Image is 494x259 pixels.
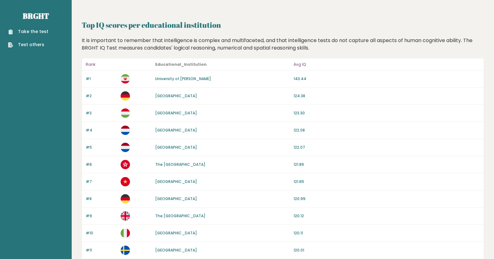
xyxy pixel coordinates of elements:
[86,213,117,219] p: #9
[8,28,48,35] a: Take the test
[294,127,480,133] p: 122.08
[155,93,197,98] a: [GEOGRAPHIC_DATA]
[155,110,197,116] a: [GEOGRAPHIC_DATA]
[155,196,197,201] a: [GEOGRAPHIC_DATA]
[155,179,197,184] a: [GEOGRAPHIC_DATA]
[294,93,480,99] p: 124.38
[86,196,117,202] p: #8
[121,91,130,101] img: de.svg
[86,110,117,116] p: #3
[155,62,207,67] b: Educational_Institution
[121,108,130,118] img: hu.svg
[8,41,48,48] a: Test others
[82,19,484,31] h2: Top IQ scores per educational institution
[86,230,117,236] p: #10
[294,230,480,236] p: 120.11
[155,76,211,81] a: University of [PERSON_NAME]
[86,145,117,150] p: #5
[294,110,480,116] p: 123.30
[155,247,197,253] a: [GEOGRAPHIC_DATA]
[155,213,205,218] a: The [GEOGRAPHIC_DATA]
[86,247,117,253] p: #11
[294,247,480,253] p: 120.01
[121,143,130,152] img: nl.svg
[86,127,117,133] p: #4
[294,61,480,68] p: Avg IQ
[86,93,117,99] p: #2
[294,213,480,219] p: 120.12
[294,162,480,167] p: 121.89
[121,177,130,186] img: vn.svg
[86,76,117,82] p: #1
[155,127,197,133] a: [GEOGRAPHIC_DATA]
[294,145,480,150] p: 122.07
[294,196,480,202] p: 120.99
[86,179,117,185] p: #7
[294,76,480,82] p: 143.44
[121,246,130,255] img: se.svg
[155,230,197,236] a: [GEOGRAPHIC_DATA]
[86,162,117,167] p: #6
[79,37,487,52] div: It is important to remember that intelligence is complex and multifaceted, and that intelligence ...
[23,11,49,21] a: Brght
[155,145,197,150] a: [GEOGRAPHIC_DATA]
[121,126,130,135] img: nl.svg
[121,211,130,221] img: gb.svg
[155,162,205,167] a: The [GEOGRAPHIC_DATA]
[121,228,130,238] img: it.svg
[121,160,130,169] img: hk.svg
[86,61,117,68] p: Rank
[121,194,130,204] img: de.svg
[121,74,130,84] img: ir.svg
[294,179,480,185] p: 121.65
